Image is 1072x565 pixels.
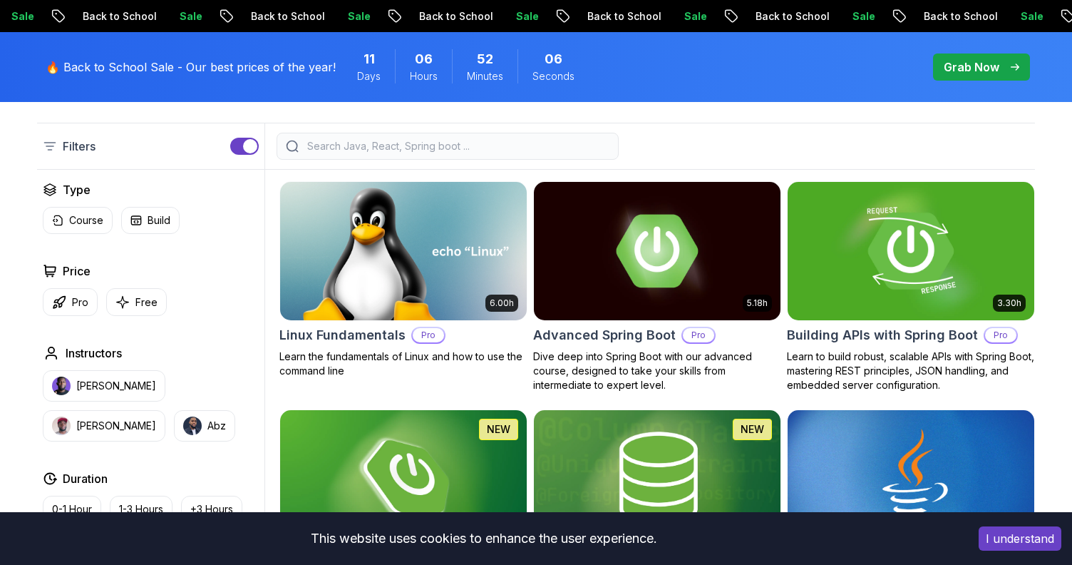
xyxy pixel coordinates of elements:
[831,9,877,24] p: Sale
[279,325,406,345] h2: Linux Fundamentals
[532,69,574,83] span: Seconds
[467,69,503,83] span: Minutes
[110,496,172,523] button: 1-3 Hours
[43,496,101,523] button: 0-1 Hour
[997,297,1021,309] p: 3.30h
[534,182,780,320] img: Advanced Spring Boot card
[534,410,780,549] img: Spring Data JPA card
[11,523,957,554] div: This website uses cookies to enhance the user experience.
[63,181,91,198] h2: Type
[787,325,978,345] h2: Building APIs with Spring Boot
[357,69,381,83] span: Days
[72,295,88,310] p: Pro
[788,410,1034,549] img: Java for Beginners card
[533,181,781,392] a: Advanced Spring Boot card5.18hAdvanced Spring BootProDive deep into Spring Boot with our advanced...
[280,182,527,320] img: Linux Fundamentals card
[410,69,438,83] span: Hours
[181,496,242,523] button: +3 Hours
[43,410,165,442] button: instructor img[PERSON_NAME]
[52,377,71,395] img: instructor img
[364,49,375,69] span: 11 Days
[230,9,326,24] p: Back to School
[683,328,714,342] p: Pro
[487,422,510,437] p: NEW
[119,502,163,516] p: 1-3 Hours
[787,181,1035,392] a: Building APIs with Spring Boot card3.30hBuilding APIs with Spring BootProLearn to build robust, s...
[326,9,372,24] p: Sale
[304,139,609,153] input: Search Java, React, Spring boot ...
[61,9,158,24] p: Back to School
[787,350,1035,392] p: Learn to build robust, scalable APIs with Spring Boot, mastering REST principles, JSON handling, ...
[158,9,204,24] p: Sale
[545,49,562,69] span: 6 Seconds
[477,49,493,69] span: 52 Minutes
[490,297,514,309] p: 6.00h
[279,181,527,378] a: Linux Fundamentals card6.00hLinux FundamentalsProLearn the fundamentals of Linux and how to use t...
[43,288,98,316] button: Pro
[43,207,113,234] button: Course
[741,422,764,437] p: NEW
[46,58,336,76] p: 🔥 Back to School Sale - Our best prices of the year!
[207,419,226,433] p: Abz
[280,410,527,549] img: Spring Boot for Beginners card
[999,9,1045,24] p: Sale
[63,138,96,155] p: Filters
[533,325,676,345] h2: Advanced Spring Boot
[747,297,768,309] p: 5.18h
[121,207,180,234] button: Build
[63,263,91,280] h2: Price
[76,419,156,433] p: [PERSON_NAME]
[52,417,71,435] img: instructor img
[398,9,495,24] p: Back to School
[106,288,167,316] button: Free
[663,9,708,24] p: Sale
[66,345,122,362] h2: Instructors
[533,350,781,392] p: Dive deep into Spring Boot with our advanced course, designed to take your skills from intermedia...
[69,213,103,228] p: Course
[148,213,170,228] p: Build
[183,417,202,435] img: instructor img
[495,9,540,24] p: Sale
[52,502,92,516] p: 0-1 Hour
[63,470,108,487] h2: Duration
[76,379,156,393] p: [PERSON_NAME]
[944,58,999,76] p: Grab Now
[566,9,663,24] p: Back to School
[781,178,1040,323] img: Building APIs with Spring Boot card
[415,49,433,69] span: 6 Hours
[135,295,158,310] p: Free
[985,328,1016,342] p: Pro
[279,350,527,378] p: Learn the fundamentals of Linux and how to use the command line
[413,328,444,342] p: Pro
[190,502,233,516] p: +3 Hours
[174,410,235,442] button: instructor imgAbz
[734,9,831,24] p: Back to School
[979,526,1061,551] button: Accept cookies
[43,370,165,402] button: instructor img[PERSON_NAME]
[902,9,999,24] p: Back to School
